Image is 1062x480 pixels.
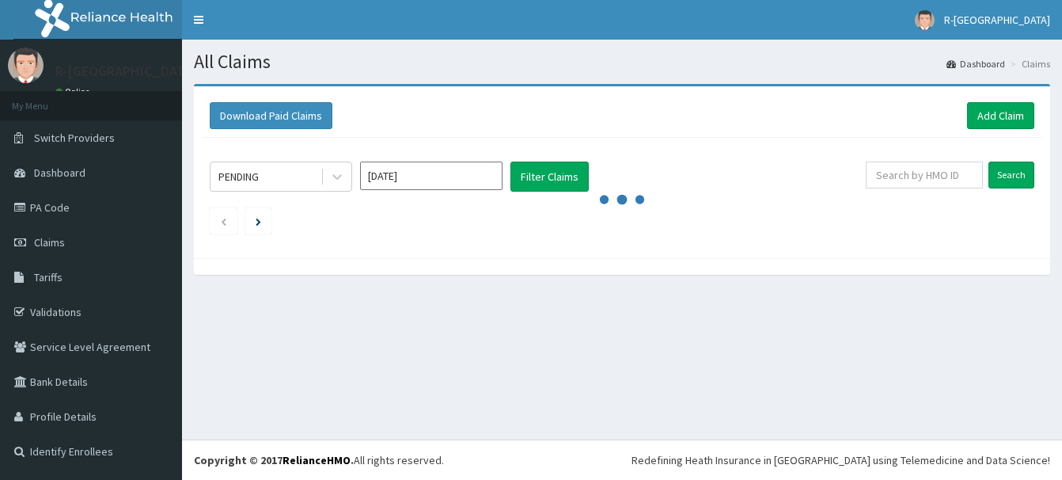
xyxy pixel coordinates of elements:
[915,10,935,30] img: User Image
[988,162,1034,189] input: Search
[360,162,503,190] input: Select Month and Year
[182,440,1062,480] footer: All rights reserved.
[218,169,259,185] div: PENDING
[866,162,983,189] input: Search by HMO ID
[1007,57,1050,70] li: Claims
[34,131,115,145] span: Switch Providers
[967,102,1034,129] a: Add Claim
[283,453,351,467] a: RelianceHMO
[256,214,261,228] a: Next page
[194,51,1050,72] h1: All Claims
[210,102,332,129] button: Download Paid Claims
[944,13,1050,27] span: R-[GEOGRAPHIC_DATA]
[55,86,93,97] a: Online
[34,270,63,284] span: Tariffs
[8,48,44,83] img: User Image
[34,235,65,250] span: Claims
[194,453,354,467] strong: Copyright © 2017 .
[34,166,85,180] span: Dashboard
[220,214,227,228] a: Previous page
[946,57,1005,70] a: Dashboard
[55,64,198,78] p: R-[GEOGRAPHIC_DATA]
[598,176,646,223] svg: audio-loading
[632,452,1050,468] div: Redefining Heath Insurance in [GEOGRAPHIC_DATA] using Telemedicine and Data Science!
[510,162,589,192] button: Filter Claims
